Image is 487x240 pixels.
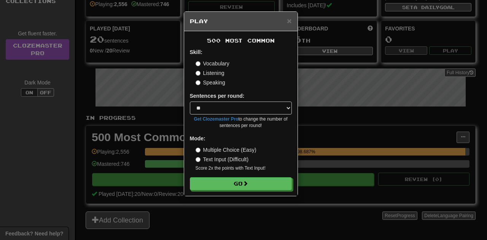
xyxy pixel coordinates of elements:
small: Score 2x the points with Text Input ! [196,165,292,172]
input: Text Input (Difficult) [196,157,201,162]
input: Speaking [196,80,201,85]
input: Listening [196,71,201,76]
label: Speaking [196,79,225,86]
button: Go [190,177,292,190]
strong: Skill: [190,49,202,55]
label: Text Input (Difficult) [196,156,249,163]
a: Get Clozemaster Pro [194,116,239,122]
strong: Mode: [190,135,205,141]
h5: Play [190,17,292,25]
span: 500 Most Common [207,37,275,44]
label: Listening [196,69,224,77]
small: to change the number of sentences per round! [190,116,292,129]
input: Vocabulary [196,61,201,66]
label: Vocabulary [196,60,229,67]
label: Sentences per round: [190,92,245,100]
span: × [287,16,291,25]
input: Multiple Choice (Easy) [196,148,201,153]
button: Close [287,17,291,25]
label: Multiple Choice (Easy) [196,146,256,154]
